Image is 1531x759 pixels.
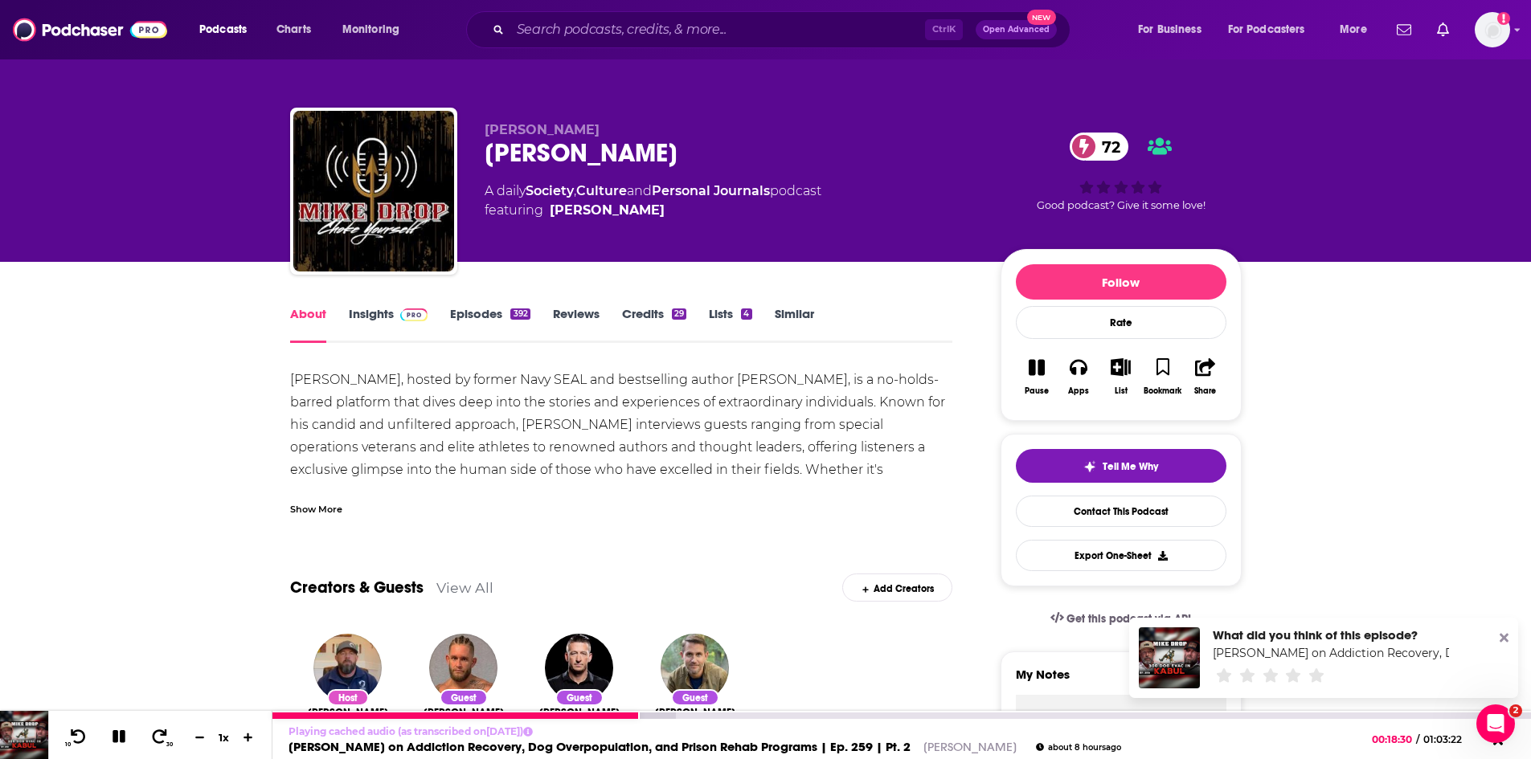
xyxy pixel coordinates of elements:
[342,18,399,41] span: Monitoring
[331,17,420,43] button: open menu
[622,306,686,343] a: Credits29
[1139,627,1200,688] a: Zach Skow on Addiction Recovery, Dog Overpopulation, and Prison Rehab Programs | Ep. 259 | Pt. 2
[1036,743,1121,752] div: about 8 hours ago
[1475,12,1510,47] span: Logged in as WesBurdett
[1390,16,1418,43] a: Show notifications dropdown
[308,706,388,719] span: [PERSON_NAME]
[1016,348,1058,406] button: Pause
[923,739,1017,754] a: [PERSON_NAME]
[1340,18,1367,41] span: More
[424,706,504,719] span: [PERSON_NAME]
[1475,12,1510,47] img: User Profile
[188,17,268,43] button: open menu
[545,634,613,702] img: Clint Emerson
[1001,122,1242,222] div: 72Good podcast? Give it some love!
[1218,17,1328,43] button: open menu
[1328,17,1387,43] button: open menu
[485,122,600,137] span: [PERSON_NAME]
[1144,386,1181,396] div: Bookmark
[671,689,719,706] div: Guest
[1058,348,1099,406] button: Apps
[1476,704,1515,743] iframe: Intercom live chat
[925,19,963,40] span: Ctrl K
[1016,306,1226,339] div: Rate
[349,306,428,343] a: InsightsPodchaser Pro
[1099,348,1141,406] button: List
[1103,460,1158,473] span: Tell Me Why
[400,308,428,321] img: Podchaser Pro
[741,308,751,320] div: 4
[842,573,952,602] div: Add Creators
[1016,540,1226,571] button: Export One-Sheet
[62,728,92,748] button: 10
[290,306,326,343] a: About
[145,728,176,748] button: 30
[652,183,770,198] a: Personal Journals
[1086,133,1128,161] span: 72
[450,306,530,343] a: Episodes392
[553,306,600,343] a: Reviews
[1419,733,1478,745] span: 01:03:22
[709,306,751,343] a: Lists4
[983,26,1050,34] span: Open Advanced
[1213,627,1449,643] div: What did you think of this episode?
[199,18,247,41] span: Podcasts
[655,706,735,719] span: [PERSON_NAME]
[1027,10,1056,25] span: New
[1509,704,1522,717] span: 2
[1016,667,1226,695] label: My Notes
[1025,386,1049,396] div: Pause
[1070,133,1128,161] a: 72
[550,201,665,220] a: Mike Ritland
[1372,733,1416,745] span: 00:18:30
[1068,386,1089,396] div: Apps
[1083,460,1096,473] img: tell me why sparkle
[1431,16,1455,43] a: Show notifications dropdown
[211,731,238,744] div: 1 x
[429,634,497,702] img: Mitch Aguiar
[1016,496,1226,527] a: Contact This Podcast
[976,20,1057,39] button: Open AdvancedNew
[1184,348,1226,406] button: Share
[1115,386,1128,396] div: List
[289,739,911,754] a: [PERSON_NAME] on Addiction Recovery, Dog Overpopulation, and Prison Rehab Programs | Ep. 259 | Pt. 2
[1475,12,1510,47] button: Show profile menu
[1416,733,1419,745] span: /
[289,725,1121,737] p: Playing cached audio (as transcribed on [DATE] )
[485,201,821,220] span: featuring
[555,689,604,706] div: Guest
[1038,599,1205,639] a: Get this podcast via API
[313,634,382,702] img: Mike Ritland
[481,11,1086,48] div: Search podcasts, credits, & more...
[510,308,530,320] div: 392
[576,183,627,198] a: Culture
[526,183,574,198] a: Society
[510,17,925,43] input: Search podcasts, credits, & more...
[266,17,321,43] a: Charts
[485,182,821,220] div: A daily podcast
[276,18,311,41] span: Charts
[661,634,729,702] img: Ryan Fugit
[574,183,576,198] span: ,
[440,689,488,706] div: Guest
[308,706,388,719] a: Mike Ritland
[424,706,504,719] a: Mitch Aguiar
[436,579,493,596] a: View All
[627,183,652,198] span: and
[775,306,814,343] a: Similar
[1016,264,1226,300] button: Follow
[1497,12,1510,25] svg: Add a profile image
[672,308,686,320] div: 29
[1142,348,1184,406] button: Bookmark
[293,111,454,271] img: Mike Drop
[65,741,71,748] span: 10
[1066,612,1191,626] span: Get this podcast via API
[290,369,953,526] div: [PERSON_NAME], hosted by former Navy SEAL and bestselling author [PERSON_NAME], is a no-holds-bar...
[1037,199,1206,211] span: Good podcast? Give it some love!
[539,706,620,719] span: [PERSON_NAME]
[327,689,369,706] div: Host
